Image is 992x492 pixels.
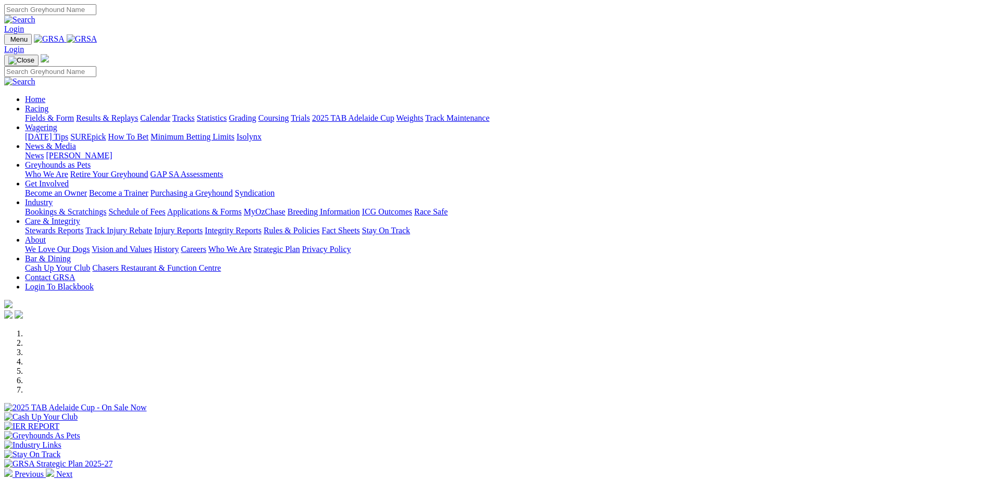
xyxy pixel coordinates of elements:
[235,188,274,197] a: Syndication
[25,245,90,254] a: We Love Our Dogs
[396,113,423,122] a: Weights
[10,35,28,43] span: Menu
[154,226,203,235] a: Injury Reports
[25,226,988,235] div: Care & Integrity
[4,450,60,459] img: Stay On Track
[92,245,152,254] a: Vision and Values
[414,207,447,216] a: Race Safe
[302,245,351,254] a: Privacy Policy
[4,469,12,477] img: chevron-left-pager-white.svg
[15,470,44,478] span: Previous
[287,207,360,216] a: Breeding Information
[108,132,149,141] a: How To Bet
[172,113,195,122] a: Tracks
[244,207,285,216] a: MyOzChase
[4,66,96,77] input: Search
[25,132,988,142] div: Wagering
[25,170,68,179] a: Who We Are
[4,300,12,308] img: logo-grsa-white.png
[25,254,71,263] a: Bar & Dining
[167,207,242,216] a: Applications & Forms
[46,469,54,477] img: chevron-right-pager-white.svg
[197,113,227,122] a: Statistics
[46,151,112,160] a: [PERSON_NAME]
[25,207,988,217] div: Industry
[25,151,44,160] a: News
[41,54,49,62] img: logo-grsa-white.png
[25,113,988,123] div: Racing
[4,431,80,440] img: Greyhounds As Pets
[291,113,310,122] a: Trials
[4,412,78,422] img: Cash Up Your Club
[67,34,97,44] img: GRSA
[76,113,138,122] a: Results & Replays
[25,282,94,291] a: Login To Blackbook
[25,179,69,188] a: Get Involved
[362,207,412,216] a: ICG Outcomes
[150,132,234,141] a: Minimum Betting Limits
[425,113,489,122] a: Track Maintenance
[362,226,410,235] a: Stay On Track
[25,263,988,273] div: Bar & Dining
[25,245,988,254] div: About
[150,188,233,197] a: Purchasing a Greyhound
[25,207,106,216] a: Bookings & Scratchings
[92,263,221,272] a: Chasers Restaurant & Function Centre
[4,4,96,15] input: Search
[8,56,34,65] img: Close
[150,170,223,179] a: GAP SA Assessments
[4,459,112,469] img: GRSA Strategic Plan 2025-27
[25,95,45,104] a: Home
[25,226,83,235] a: Stewards Reports
[25,217,80,225] a: Care & Integrity
[181,245,206,254] a: Careers
[4,77,35,86] img: Search
[85,226,152,235] a: Track Injury Rebate
[25,123,57,132] a: Wagering
[70,170,148,179] a: Retire Your Greyhound
[154,245,179,254] a: History
[25,132,68,141] a: [DATE] Tips
[25,142,76,150] a: News & Media
[140,113,170,122] a: Calendar
[89,188,148,197] a: Become a Trainer
[70,132,106,141] a: SUREpick
[4,24,24,33] a: Login
[4,34,32,45] button: Toggle navigation
[208,245,252,254] a: Who We Are
[312,113,394,122] a: 2025 TAB Adelaide Cup
[4,403,147,412] img: 2025 TAB Adelaide Cup - On Sale Now
[25,188,988,198] div: Get Involved
[236,132,261,141] a: Isolynx
[4,310,12,319] img: facebook.svg
[25,170,988,179] div: Greyhounds as Pets
[254,245,300,254] a: Strategic Plan
[34,34,65,44] img: GRSA
[108,207,165,216] a: Schedule of Fees
[205,226,261,235] a: Integrity Reports
[15,310,23,319] img: twitter.svg
[46,470,72,478] a: Next
[25,160,91,169] a: Greyhounds as Pets
[25,273,75,282] a: Contact GRSA
[25,151,988,160] div: News & Media
[322,226,360,235] a: Fact Sheets
[25,104,48,113] a: Racing
[4,45,24,54] a: Login
[56,470,72,478] span: Next
[258,113,289,122] a: Coursing
[263,226,320,235] a: Rules & Policies
[25,235,46,244] a: About
[25,188,87,197] a: Become an Owner
[25,113,74,122] a: Fields & Form
[229,113,256,122] a: Grading
[4,470,46,478] a: Previous
[25,198,53,207] a: Industry
[4,422,59,431] img: IER REPORT
[4,440,61,450] img: Industry Links
[4,55,39,66] button: Toggle navigation
[4,15,35,24] img: Search
[25,263,90,272] a: Cash Up Your Club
